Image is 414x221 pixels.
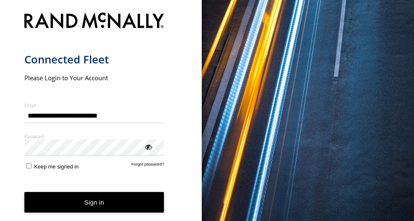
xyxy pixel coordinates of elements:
input: Keep me signed in [26,163,32,168]
h1: Connected Fleet [24,53,164,66]
h2: Please Login to Your Account [24,74,164,82]
img: Rand McNally [24,11,164,32]
button: Sign in [24,192,164,213]
a: Forgot password? [132,162,164,170]
span: Keep me signed in [34,163,79,170]
label: Email [24,102,164,108]
div: ViewPassword [144,142,152,151]
label: Password [24,133,164,139]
